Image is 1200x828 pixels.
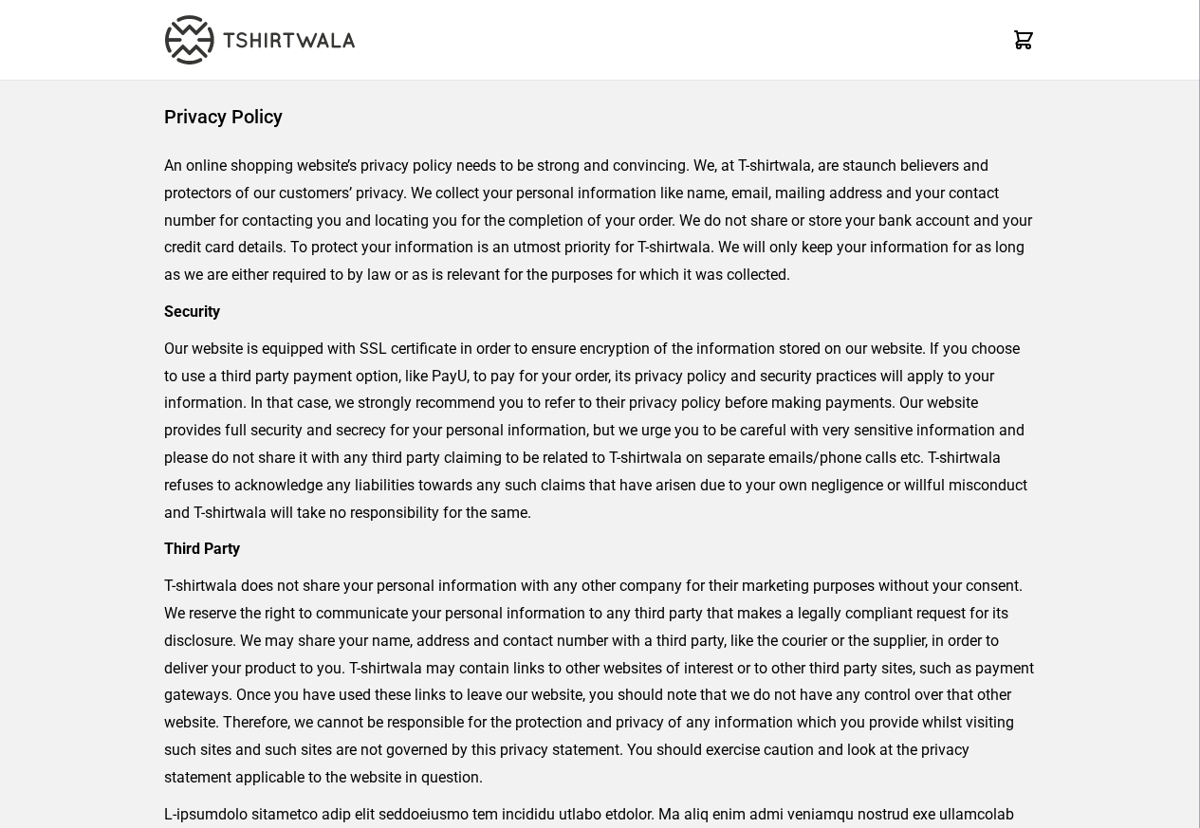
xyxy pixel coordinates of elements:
[164,540,240,558] strong: Third Party
[164,573,1036,791] p: T-shirtwala does not share your personal information with any other company for their marketing p...
[164,103,1036,130] h1: Privacy Policy
[164,153,1036,289] p: An online shopping website’s privacy policy needs to be strong and convincing. We, at T-shirtwala...
[164,336,1036,527] p: Our website is equipped with SSL certificate in order to ensure encryption of the information sto...
[165,15,355,64] img: TW-LOGO-400-104.png
[164,303,220,321] strong: Security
